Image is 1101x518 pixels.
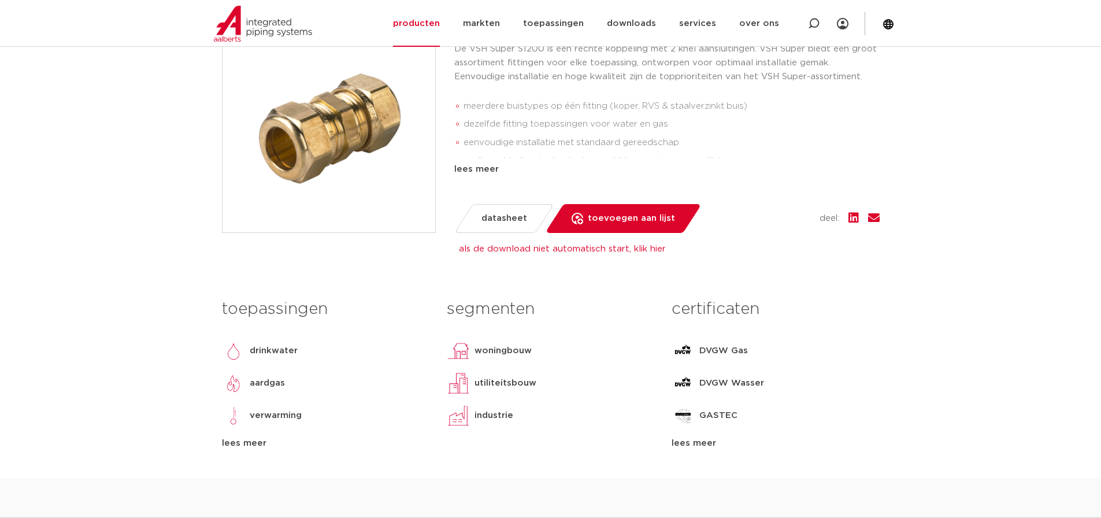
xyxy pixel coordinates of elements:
[459,245,666,253] a: als de download niet automatisch start, klik hier
[672,372,695,395] img: DVGW Wasser
[223,20,435,232] img: Product Image for VSH Super rechte koppeling FF 15
[454,204,554,233] a: datasheet
[672,298,879,321] h3: certificaten
[447,372,470,395] img: utiliteitsbouw
[474,344,532,358] p: woningbouw
[464,97,880,116] li: meerdere buistypes op één fitting (koper, RVS & staalverzinkt buis)
[481,209,527,228] span: datasheet
[672,436,879,450] div: lees meer
[699,344,748,358] p: DVGW Gas
[454,42,880,84] p: De VSH Super S1200 is een rechte koppeling met 2 knel aansluitingen. VSH Super biedt een groot as...
[464,115,880,134] li: dezelfde fitting toepassingen voor water en gas
[447,298,654,321] h3: segmenten
[222,298,429,321] h3: toepassingen
[250,409,302,423] p: verwarming
[699,409,737,423] p: GASTEC
[447,339,470,362] img: woningbouw
[250,376,285,390] p: aardgas
[222,404,245,427] img: verwarming
[474,376,536,390] p: utiliteitsbouw
[222,436,429,450] div: lees meer
[588,209,675,228] span: toevoegen aan lijst
[464,134,880,152] li: eenvoudige installatie met standaard gereedschap
[222,339,245,362] img: drinkwater
[672,339,695,362] img: DVGW Gas
[699,376,764,390] p: DVGW Wasser
[820,212,839,225] span: deel:
[222,372,245,395] img: aardgas
[454,162,880,176] div: lees meer
[250,344,298,358] p: drinkwater
[474,409,513,423] p: industrie
[672,404,695,427] img: GASTEC
[447,404,470,427] img: industrie
[464,152,880,171] li: snelle verbindingstechnologie waarbij her-montage mogelijk is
